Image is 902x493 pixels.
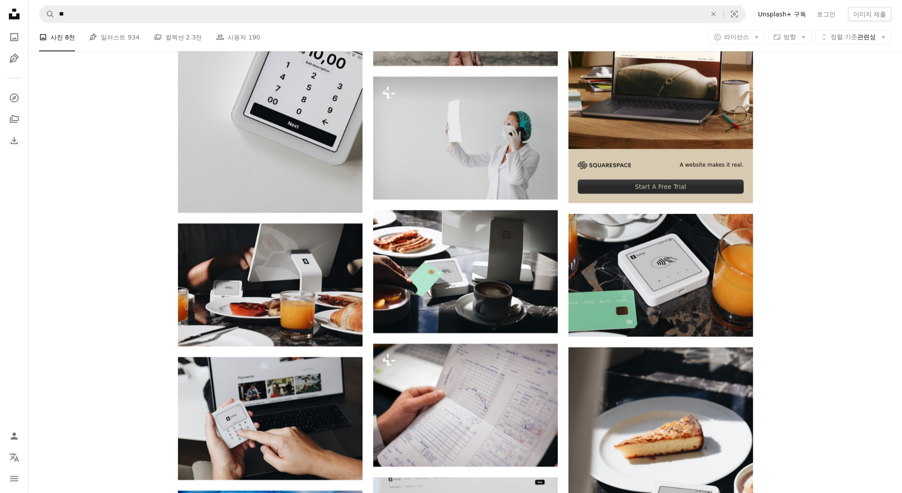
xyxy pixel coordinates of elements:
a: 일러스트 [5,50,23,67]
span: 방향 [784,33,796,40]
button: 메뉴 [5,470,23,488]
a: 음식 접시와 커피 한 잔이 있는 테이블 [373,268,558,276]
img: 음식 접시와 커피 한 잔이 있는 테이블 [373,210,558,333]
button: 시각적 검색 [724,6,745,23]
span: 정렬 기준 [831,33,857,40]
a: Unsplash+ 구독 [752,7,811,21]
a: 사용자 190 [216,23,260,51]
button: 정렬 기준관련성 [815,30,891,44]
a: 로그인 [811,7,841,21]
button: 방향 [768,30,811,44]
span: 190 [248,32,260,42]
button: 라이선스 [709,30,764,44]
img: 노트북 앞에서 리모컨을 들고 있는 사람 [178,357,362,480]
div: Start A Free Trial [578,180,744,194]
a: 음식 접시와 커피 한 잔이 놓인 테이블 [568,482,753,490]
a: 그래프가 적힌 종이를 들고 있는 사람 [373,401,558,409]
img: 그래프가 적힌 종이를 들고 있는 사람 [373,344,558,467]
a: 음식이 담긴 접시와 오렌지 주스 잔이 놓인 테이블 [178,281,362,289]
button: Unsplash 검색 [39,6,55,23]
button: 이미지 제출 [848,7,891,21]
span: A website makes it real. [680,162,744,169]
button: 언어 [5,449,23,466]
button: 삭제 [704,6,723,23]
a: 노트북 앞에서 리모컨을 들고 있는 사람 [178,414,362,422]
a: 흰 실험실 코트를 입은 여자가 종이 한 장을 들고 있다 [373,134,558,142]
img: 음식이 담긴 접시와 오렌지 주스 잔이 놓인 테이블 [178,224,362,347]
form: 사이트 전체에서 이미지 찾기 [39,5,745,23]
a: 일러스트 934 [89,23,139,51]
span: 2.3천 [186,32,202,42]
span: 관련성 [831,33,876,42]
span: 934 [128,32,140,42]
a: 로그인 / 가입 [5,427,23,445]
a: 다운로드 내역 [5,132,23,150]
a: 탐색 [5,89,23,107]
img: file-1705255347840-230a6ab5bca9image [578,162,631,169]
a: 음식이 담긴 접시와 오렌지 주스 잔이 놓인 테이블 [568,271,753,279]
img: 흰 실험실 코트를 입은 여자가 종이 한 장을 들고 있다 [373,77,558,200]
a: 테이블 위에 놓인 전자 기기 [178,71,362,79]
a: 사진 [5,28,23,46]
a: 컬렉션 2.3천 [154,23,202,51]
a: 홈 — Unsplash [5,5,23,25]
a: 컬렉션 [5,110,23,128]
img: 음식이 담긴 접시와 오렌지 주스 잔이 놓인 테이블 [568,214,753,337]
span: 라이선스 [724,33,749,40]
